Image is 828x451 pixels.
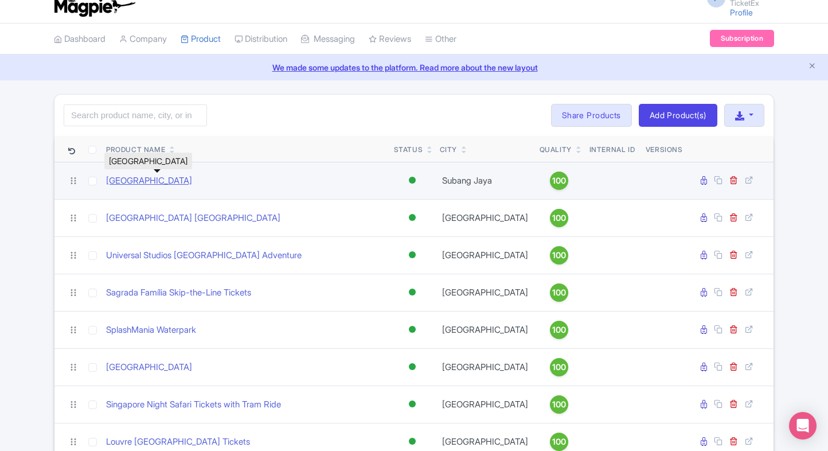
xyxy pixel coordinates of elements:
[54,24,106,55] a: Dashboard
[106,174,192,188] a: [GEOGRAPHIC_DATA]
[540,358,579,376] a: 100
[808,60,817,73] button: Close announcement
[106,398,281,411] a: Singapore Night Safari Tickets with Tram Ride
[583,136,641,162] th: Internal ID
[106,436,250,449] a: Louvre [GEOGRAPHIC_DATA] Tickets
[552,361,566,374] span: 100
[435,199,535,236] td: [GEOGRAPHIC_DATA]
[540,283,579,302] a: 100
[235,24,287,55] a: Distribution
[730,7,753,17] a: Profile
[7,61,821,73] a: We made some updates to the platform. Read more about the new layout
[435,162,535,199] td: Subang Jaya
[64,104,207,126] input: Search product name, city, or interal id
[552,324,566,336] span: 100
[407,247,418,263] div: Active
[394,145,423,155] div: Status
[435,386,535,423] td: [GEOGRAPHIC_DATA]
[106,212,280,225] a: [GEOGRAPHIC_DATA] [GEOGRAPHIC_DATA]
[181,24,221,55] a: Product
[435,348,535,386] td: [GEOGRAPHIC_DATA]
[407,433,418,450] div: Active
[639,104,717,127] a: Add Product(s)
[425,24,456,55] a: Other
[552,286,566,299] span: 100
[106,361,192,374] a: [GEOGRAPHIC_DATA]
[435,311,535,348] td: [GEOGRAPHIC_DATA]
[407,284,418,301] div: Active
[435,274,535,311] td: [GEOGRAPHIC_DATA]
[552,212,566,224] span: 100
[552,398,566,411] span: 100
[106,145,165,155] div: Product Name
[407,209,418,226] div: Active
[301,24,355,55] a: Messaging
[106,286,251,300] a: Sagrada Família Skip-the-Line Tickets
[106,249,302,262] a: Universal Studios [GEOGRAPHIC_DATA] Adventure
[440,145,457,155] div: City
[119,24,167,55] a: Company
[552,174,566,187] span: 100
[435,236,535,274] td: [GEOGRAPHIC_DATA]
[407,359,418,375] div: Active
[641,136,688,162] th: Versions
[407,321,418,338] div: Active
[540,395,579,414] a: 100
[552,436,566,448] span: 100
[540,145,572,155] div: Quality
[540,209,579,227] a: 100
[789,412,817,440] div: Open Intercom Messenger
[104,153,192,169] div: [GEOGRAPHIC_DATA]
[540,321,579,339] a: 100
[407,396,418,413] div: Active
[540,433,579,451] a: 100
[407,172,418,189] div: Active
[551,104,632,127] a: Share Products
[540,172,579,190] a: 100
[552,249,566,262] span: 100
[710,30,774,47] a: Subscription
[369,24,411,55] a: Reviews
[106,324,196,337] a: SplashMania Waterpark
[540,246,579,265] a: 100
